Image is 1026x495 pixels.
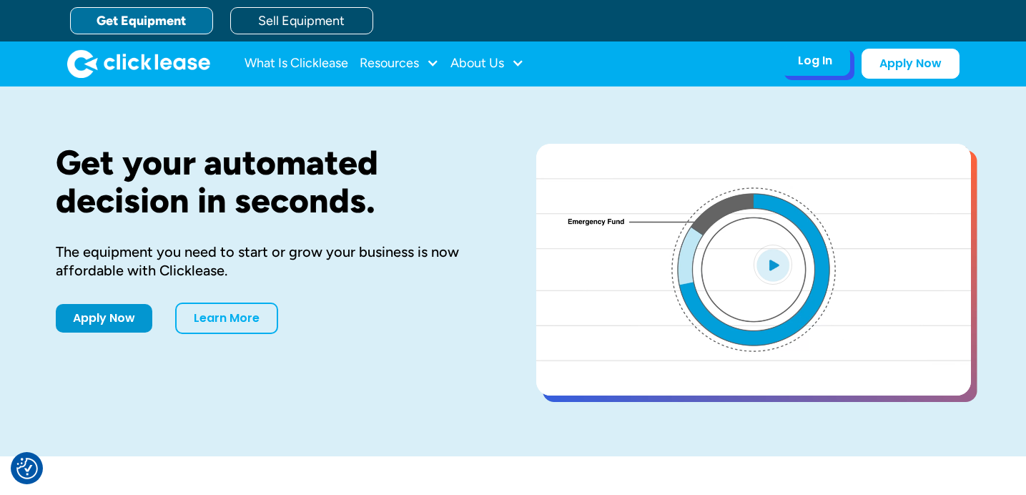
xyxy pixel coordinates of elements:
a: home [67,49,210,78]
img: Blue play button logo on a light blue circular background [754,245,792,285]
div: Resources [360,49,439,78]
div: Log In [798,54,832,68]
button: Consent Preferences [16,458,38,479]
img: Clicklease logo [67,49,210,78]
a: open lightbox [536,144,971,396]
a: Sell Equipment [230,7,373,34]
div: The equipment you need to start or grow your business is now affordable with Clicklease. [56,242,490,280]
a: Apply Now [56,304,152,333]
img: Revisit consent button [16,458,38,479]
a: Get Equipment [70,7,213,34]
a: Apply Now [862,49,960,79]
h1: Get your automated decision in seconds. [56,144,490,220]
div: About Us [450,49,524,78]
a: What Is Clicklease [245,49,348,78]
a: Learn More [175,303,278,334]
